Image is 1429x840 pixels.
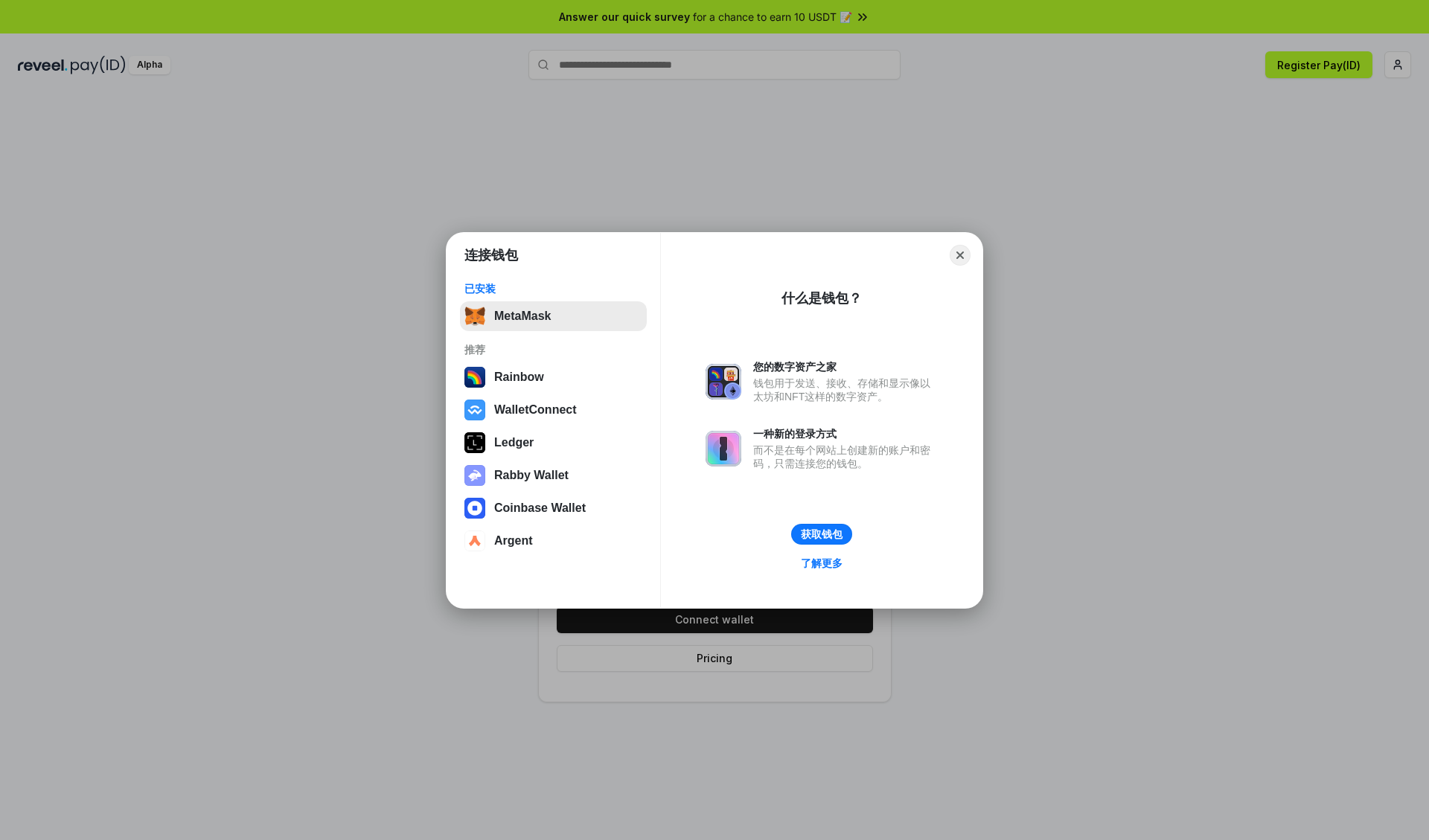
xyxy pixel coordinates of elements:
[706,431,741,467] img: svg+xml,%3Csvg%20xmlns%3D%22http%3A%2F%2Fwww.w3.org%2F2000%2Fsvg%22%20fill%3D%22none%22%20viewBox...
[460,395,647,425] button: WalletConnect
[706,364,741,400] img: svg+xml,%3Csvg%20xmlns%3D%22http%3A%2F%2Fwww.w3.org%2F2000%2Fsvg%22%20fill%3D%22none%22%20viewBox...
[464,367,485,388] img: svg+xml,%3Csvg%20width%3D%22120%22%20height%3D%22120%22%20viewBox%3D%220%200%20120%20120%22%20fil...
[950,245,971,266] button: Close
[464,432,485,453] img: svg+xml,%3Csvg%20xmlns%3D%22http%3A%2F%2Fwww.w3.org%2F2000%2Fsvg%22%20width%3D%2228%22%20height%3...
[791,524,852,545] button: 获取钱包
[464,246,518,264] h1: 连接钱包
[460,301,647,331] button: MetaMask
[494,534,533,548] div: Argent
[460,428,647,458] button: Ledger
[801,557,843,570] div: 了解更多
[464,465,485,486] img: svg+xml,%3Csvg%20xmlns%3D%22http%3A%2F%2Fwww.w3.org%2F2000%2Fsvg%22%20fill%3D%22none%22%20viewBox...
[460,461,647,490] button: Rabby Wallet
[494,310,551,323] div: MetaMask
[464,498,485,519] img: svg+xml,%3Csvg%20width%3D%2228%22%20height%3D%2228%22%20viewBox%3D%220%200%2028%2028%22%20fill%3D...
[792,554,851,573] a: 了解更多
[753,360,938,373] div: 您的数字资产之家
[460,526,647,556] button: Argent
[460,362,647,392] button: Rainbow
[494,469,569,482] div: Rabby Wallet
[494,371,544,384] div: Rainbow
[464,530,485,551] img: svg+xml,%3Csvg%20width%3D%2228%22%20height%3D%2228%22%20viewBox%3D%220%200%2028%2028%22%20fill%3D...
[464,343,642,356] div: 推荐
[801,528,843,541] div: 获取钱包
[494,501,586,515] div: Coinbase Wallet
[494,436,534,449] div: Ledger
[781,289,862,307] div: 什么是钱包？
[464,400,485,420] img: svg+xml,%3Csvg%20width%3D%2228%22%20height%3D%2228%22%20viewBox%3D%220%200%2028%2028%22%20fill%3D...
[753,427,938,440] div: 一种新的登录方式
[464,306,485,327] img: svg+xml,%3Csvg%20fill%3D%22none%22%20height%3D%2233%22%20viewBox%3D%220%200%2035%2033%22%20width%...
[460,493,647,523] button: Coinbase Wallet
[753,443,938,470] div: 而不是在每个网站上创建新的账户和密码，只需连接您的钱包。
[494,403,577,417] div: WalletConnect
[464,282,642,295] div: 已安装
[753,376,938,403] div: 钱包用于发送、接收、存储和显示像以太坊和NFT这样的数字资产。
